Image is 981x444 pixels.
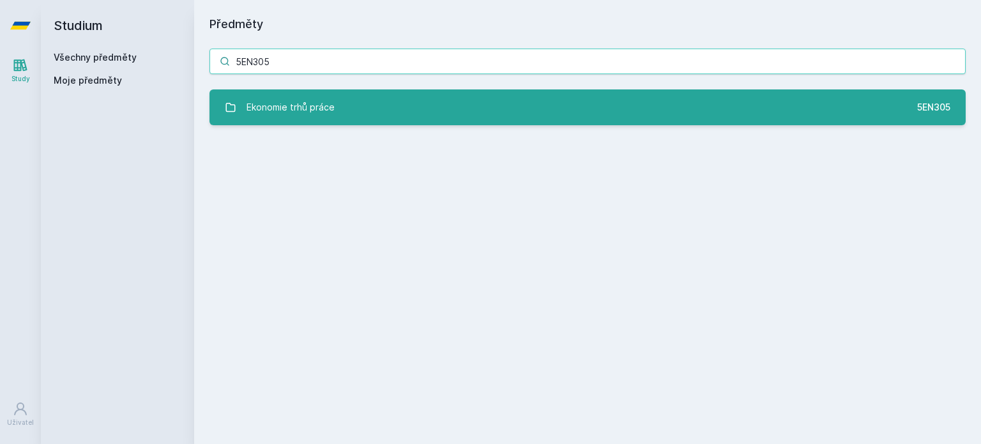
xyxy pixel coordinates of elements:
[209,49,966,74] input: Název nebo ident předmětu…
[11,74,30,84] div: Study
[209,15,966,33] h1: Předměty
[247,95,335,120] div: Ekonomie trhů práce
[3,395,38,434] a: Uživatel
[54,74,122,87] span: Moje předměty
[54,52,137,63] a: Všechny předměty
[917,101,950,114] div: 5EN305
[3,51,38,90] a: Study
[7,418,34,427] div: Uživatel
[209,89,966,125] a: Ekonomie trhů práce 5EN305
